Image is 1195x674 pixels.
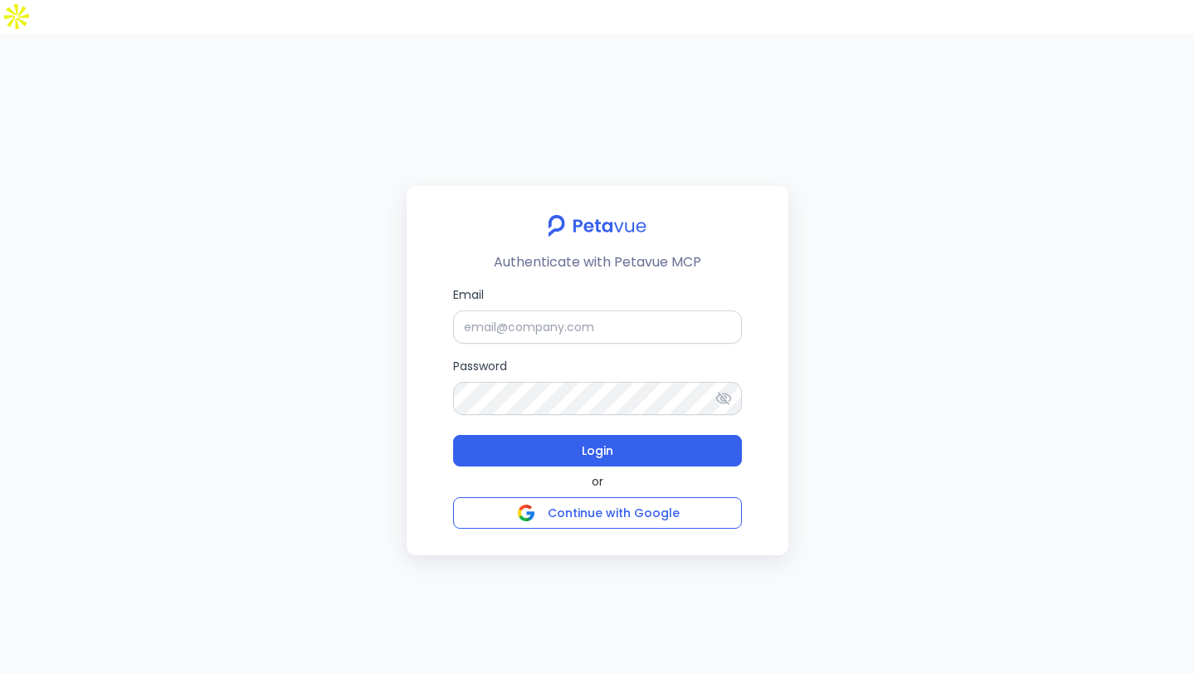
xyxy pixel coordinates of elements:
[592,473,603,491] span: or
[537,206,657,246] img: petavue logo
[453,435,742,466] button: Login
[494,252,701,272] p: Authenticate with Petavue MCP
[453,357,742,415] label: Password
[453,310,742,344] input: Email
[582,441,613,461] span: Login
[453,286,742,344] label: Email
[453,382,742,415] input: Password
[453,497,742,529] button: Continue with Google
[548,505,680,521] span: Continue with Google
